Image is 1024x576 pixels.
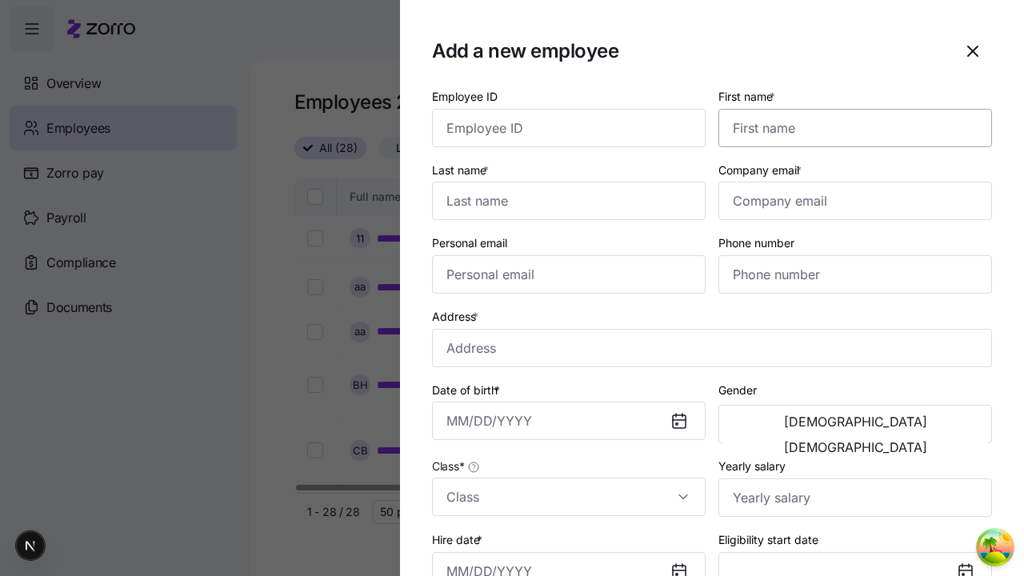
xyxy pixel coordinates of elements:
[718,162,805,179] label: Company email
[432,478,706,516] input: Class
[432,255,706,294] input: Personal email
[718,478,992,517] input: Yearly salary
[718,182,992,220] input: Company email
[432,329,992,367] input: Address
[432,88,498,106] label: Employee ID
[432,308,482,326] label: Address
[718,234,794,252] label: Phone number
[432,234,507,252] label: Personal email
[432,182,706,220] input: Last name
[432,458,464,474] span: Class *
[784,415,927,428] span: [DEMOGRAPHIC_DATA]
[718,531,818,549] label: Eligibility start date
[718,255,992,294] input: Phone number
[432,109,706,147] input: Employee ID
[432,162,492,179] label: Last name
[718,458,786,475] label: Yearly salary
[718,382,757,399] label: Gender
[718,88,778,106] label: First name
[432,38,941,63] h1: Add a new employee
[979,531,1011,563] button: Open Tanstack query devtools
[784,441,927,454] span: [DEMOGRAPHIC_DATA]
[718,109,992,147] input: First name
[432,402,706,440] input: MM/DD/YYYY
[432,382,503,399] label: Date of birth
[432,531,486,549] label: Hire date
